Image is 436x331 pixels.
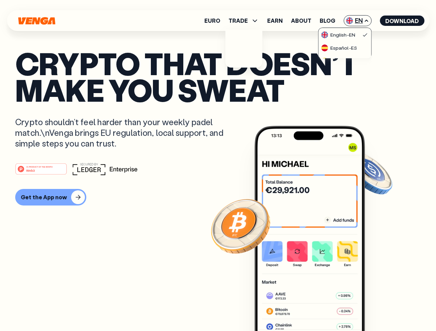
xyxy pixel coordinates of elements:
img: flag-uk [346,17,353,24]
a: Earn [267,18,283,23]
span: TRADE [229,18,248,23]
span: TRADE [229,17,259,25]
a: #1 PRODUCT OF THE MONTHWeb3 [15,167,67,176]
a: Get the App now [15,189,421,205]
button: Get the App now [15,189,86,205]
a: Blog [320,18,335,23]
p: Crypto shouldn’t feel harder than your weekly padel match.\nVenga brings EU regulation, local sup... [15,117,233,149]
a: Euro [204,18,220,23]
img: USDC coin [344,148,394,198]
a: flag-esEspañol-ES [319,41,371,54]
div: Get the App now [21,194,67,201]
img: flag-cat [321,58,328,64]
a: flag-ukEnglish-EN [319,28,371,41]
img: flag-es [321,44,328,51]
tspan: Web3 [26,168,35,172]
img: flag-uk [321,31,328,38]
div: Català - CAT [321,58,359,64]
svg: Home [17,17,56,25]
span: EN [343,15,371,26]
a: About [291,18,311,23]
div: English - EN [321,31,355,38]
p: Crypto that doesn’t make you sweat [15,50,421,103]
a: flag-catCatalà-CAT [319,54,371,67]
tspan: #1 PRODUCT OF THE MONTH [26,165,52,168]
button: Download [380,16,424,26]
img: Bitcoin [210,195,272,257]
div: Español - ES [321,44,357,51]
